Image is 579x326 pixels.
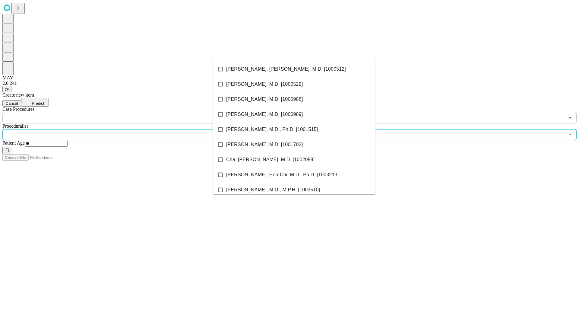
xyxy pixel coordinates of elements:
[5,101,18,106] span: Cancel
[226,186,320,193] span: [PERSON_NAME], M.D., M.P.H. [1003510]
[566,130,574,139] button: Close
[226,156,315,163] span: Cha, [PERSON_NAME], M.D. [1002058]
[2,123,28,129] span: Proceduralist
[226,66,346,73] span: [PERSON_NAME], [PERSON_NAME], M.D. [1000512]
[226,96,303,103] span: [PERSON_NAME], M.D. [1000988]
[226,126,318,133] span: [PERSON_NAME], M.D., Ph.D. [1001515]
[2,107,34,112] span: Scheduled Procedure
[21,98,49,107] button: Predict
[32,101,44,106] span: Predict
[2,140,25,145] span: Patient Age
[226,141,303,148] span: [PERSON_NAME], M.D. [1001702]
[2,86,11,92] button: @
[5,87,9,91] span: @
[2,100,21,107] button: Cancel
[2,92,34,97] span: Create new item
[226,111,303,118] span: [PERSON_NAME], M.D. [1000989]
[566,113,574,122] button: Open
[2,75,577,81] div: MAY
[2,81,577,86] div: 2.0.241
[226,81,303,88] span: [PERSON_NAME], M.D. [1000529]
[226,171,339,178] span: [PERSON_NAME], Hon-Chi, M.D., Ph.D. [1003213]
